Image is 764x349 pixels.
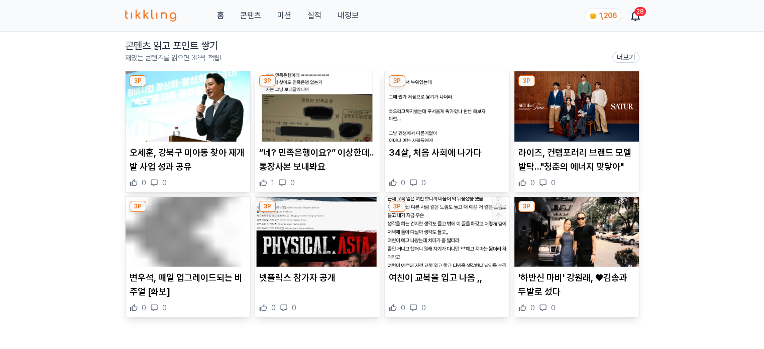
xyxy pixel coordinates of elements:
div: 3P [259,75,276,86]
span: 0 [292,303,296,313]
div: 3P 34살, 처음 사회에 나가다 34살, 처음 사회에 나가다 0 0 [384,71,510,192]
a: 내정보 [337,10,358,22]
p: 34살, 처음 사회에 나가다 [389,146,505,160]
p: 넷플릭스 참가자 공개 [259,271,376,285]
img: 변우석, 매일 업그레이드되는 비주얼 [화보] [126,197,250,267]
span: 0 [162,303,167,313]
div: 3P [518,75,535,86]
img: “네? 민족은행이요?” 이상한데.. 통장사본 보내봐요 [255,71,380,142]
button: 미션 [277,10,291,22]
p: “네? 민족은행이요?” 이상한데.. 통장사본 보내봐요 [259,146,376,174]
img: 여친이 교복을 입고 나옴 ,, [385,197,509,267]
div: 3P [259,201,276,212]
a: 28 [631,10,639,22]
span: 0 [271,303,276,313]
span: 1 [271,178,274,188]
span: 0 [401,178,405,188]
div: 3P [389,201,405,212]
div: 3P 오세훈, 강북구 미아동 찾아 재개발 사업 성과 공유 오세훈, 강북구 미아동 찾아 재개발 사업 성과 공유 0 0 [125,71,251,192]
a: coin 1,206 [585,8,619,23]
a: 더보기 [612,52,639,63]
div: 3P [389,75,405,86]
div: 3P “네? 민족은행이요?” 이상한데.. 통장사본 보내봐요 “네? 민족은행이요?” 이상한데.. 통장사본 보내봐요 1 0 [255,71,380,192]
div: 3P '하반신 마비' 강원래, ♥김송과 두발로 섰다 '하반신 마비' 강원래, ♥김송과 두발로 섰다 0 0 [514,196,639,318]
span: 0 [142,303,146,313]
span: 0 [421,178,426,188]
span: 0 [162,178,167,188]
div: 3P 라이즈, 컨템포러리 브랜드 모델 발탁…"청춘의 에너지 맞닿아" 라이즈, 컨템포러리 브랜드 모델 발탁…"청춘의 에너지 맞닿아" 0 0 [514,71,639,192]
div: 3P 여친이 교복을 입고 나옴 ,, 여친이 교복을 입고 나옴 ,, 0 0 [384,196,510,318]
div: 3P 넷플릭스 참가자 공개 넷플릭스 참가자 공개 0 0 [255,196,380,318]
span: 0 [401,303,405,313]
img: 넷플릭스 참가자 공개 [255,197,380,267]
div: 3P 변우석, 매일 업그레이드되는 비주얼 [화보] 변우석, 매일 업그레이드되는 비주얼 [화보] 0 0 [125,196,251,318]
p: 여친이 교복을 입고 나옴 ,, [389,271,505,285]
img: 오세훈, 강북구 미아동 찾아 재개발 사업 성과 공유 [126,71,250,142]
div: 3P [518,201,535,212]
div: 28 [634,7,646,16]
h2: 콘텐츠 읽고 포인트 쌓기 [125,39,222,53]
img: 34살, 처음 사회에 나가다 [385,71,509,142]
a: 콘텐츠 [240,10,261,22]
span: 1,206 [599,12,617,20]
p: 변우석, 매일 업그레이드되는 비주얼 [화보] [130,271,246,299]
span: 0 [530,303,535,313]
p: 오세훈, 강북구 미아동 찾아 재개발 사업 성과 공유 [130,146,246,174]
img: 라이즈, 컨템포러리 브랜드 모델 발탁…"청춘의 에너지 맞닿아" [514,71,639,142]
span: 0 [551,178,556,188]
img: '하반신 마비' 강원래, ♥김송과 두발로 섰다 [514,197,639,267]
span: 0 [551,303,556,313]
a: 홈 [216,10,224,22]
p: '하반신 마비' 강원래, ♥김송과 두발로 섰다 [518,271,635,299]
div: 3P [130,201,146,212]
span: 0 [530,178,535,188]
img: 티끌링 [125,10,177,22]
span: 0 [290,178,295,188]
div: 3P [130,75,146,86]
span: 0 [142,178,146,188]
p: 재밌는 콘텐츠를 읽으면 3P씩 적립! [125,53,222,63]
span: 0 [421,303,426,313]
img: coin [589,12,597,20]
a: 실적 [307,10,321,22]
p: 라이즈, 컨템포러리 브랜드 모델 발탁…"청춘의 에너지 맞닿아" [518,146,635,174]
